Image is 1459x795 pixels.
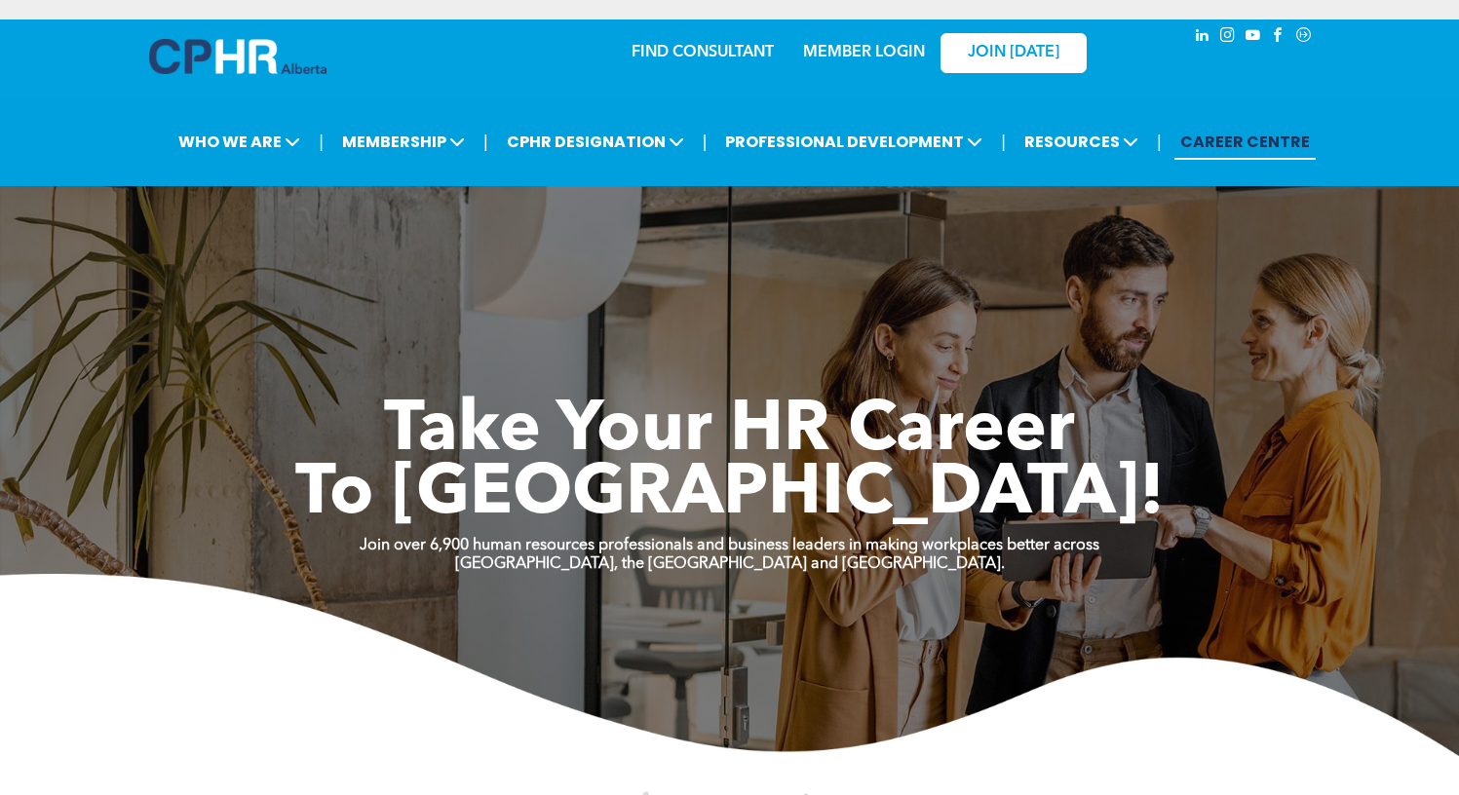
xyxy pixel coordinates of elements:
[703,122,708,162] li: |
[1192,24,1213,51] a: linkedin
[1018,124,1144,160] span: RESOURCES
[1243,24,1264,51] a: youtube
[384,397,1075,467] span: Take Your HR Career
[1293,24,1315,51] a: Social network
[149,39,326,74] img: A blue and white logo for cp alberta
[941,33,1087,73] a: JOIN [DATE]
[632,45,774,60] a: FIND CONSULTANT
[501,124,690,160] span: CPHR DESIGNATION
[968,44,1059,62] span: JOIN [DATE]
[803,45,925,60] a: MEMBER LOGIN
[719,124,988,160] span: PROFESSIONAL DEVELOPMENT
[483,122,488,162] li: |
[319,122,324,162] li: |
[1157,122,1162,162] li: |
[1217,24,1239,51] a: instagram
[173,124,306,160] span: WHO WE ARE
[1001,122,1006,162] li: |
[295,460,1165,530] span: To [GEOGRAPHIC_DATA]!
[1174,124,1316,160] a: CAREER CENTRE
[1268,24,1289,51] a: facebook
[455,556,1005,572] strong: [GEOGRAPHIC_DATA], the [GEOGRAPHIC_DATA] and [GEOGRAPHIC_DATA].
[360,538,1099,553] strong: Join over 6,900 human resources professionals and business leaders in making workplaces better ac...
[336,124,471,160] span: MEMBERSHIP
